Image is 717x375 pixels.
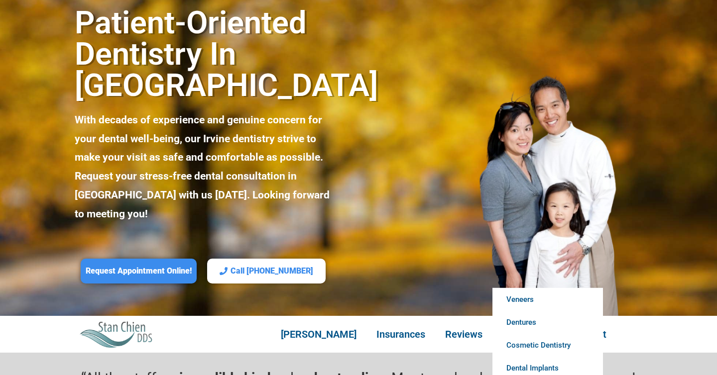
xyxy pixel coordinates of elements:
[75,111,330,224] p: With decades of experience and genuine concern for your dental well-being, our Irvine dentistry s...
[80,321,153,347] img: Stan Chien DDS Best Irvine Dentist Logo
[81,259,197,284] a: Request Appointment Online!
[231,266,313,277] span: Call [PHONE_NUMBER]
[366,323,435,346] a: Insurances
[250,323,637,346] nav: Menu
[492,334,603,357] a: Cosmetic Dentistry
[435,323,492,346] a: Reviews
[207,259,326,284] a: Call [PHONE_NUMBER]
[75,7,330,101] h2: Patient-Oriented Dentistry in [GEOGRAPHIC_DATA]
[492,288,603,311] a: Veneers
[492,311,603,334] a: Dentures
[271,323,366,346] a: [PERSON_NAME]
[86,266,192,277] span: Request Appointment Online!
